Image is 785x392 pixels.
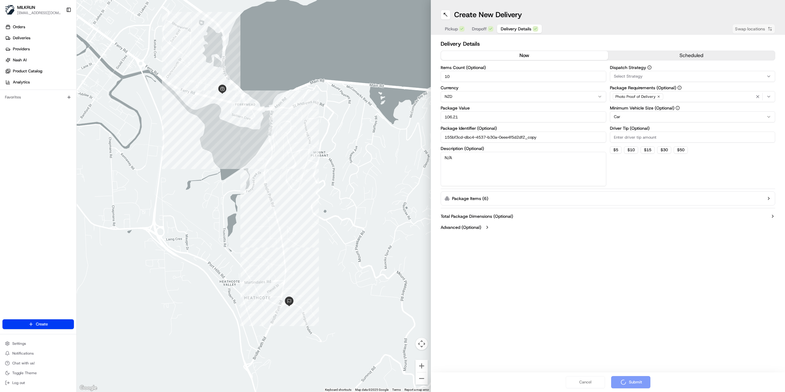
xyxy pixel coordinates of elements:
[2,44,76,54] a: Providers
[441,213,513,219] label: Total Package Dimensions (Optional)
[13,46,30,52] span: Providers
[441,146,606,151] label: Description (Optional)
[2,22,76,32] a: Orders
[78,384,98,392] a: Open this area in Google Maps (opens a new window)
[454,10,522,20] h1: Create New Delivery
[452,195,488,202] label: Package Items ( 6 )
[2,55,76,65] a: Nash AI
[610,126,775,130] label: Driver Tip (Optional)
[441,152,606,186] textarea: N/A
[392,388,401,391] a: Terms
[610,146,622,154] button: $5
[2,339,74,348] button: Settings
[17,4,35,10] button: MILKRUN
[441,126,606,130] label: Package Identifier (Optional)
[355,388,389,391] span: Map data ©2025 Google
[441,132,606,143] input: Enter package identifier
[610,91,775,102] button: Photo Proof of Delivery
[614,74,643,79] span: Select Strategy
[641,146,655,154] button: $15
[445,26,458,32] span: Pickup
[441,224,481,230] label: Advanced (Optional)
[441,71,606,82] input: Enter number of items
[441,86,606,90] label: Currency
[441,111,606,122] input: Enter package value
[472,26,487,32] span: Dropoff
[12,361,35,366] span: Chat with us!
[610,132,775,143] input: Enter driver tip amount
[2,92,74,102] div: Favorites
[2,2,63,17] button: MILKRUNMILKRUN[EMAIL_ADDRESS][DOMAIN_NAME]
[2,77,76,87] a: Analytics
[2,349,74,358] button: Notifications
[677,86,682,90] button: Package Requirements (Optional)
[12,351,34,356] span: Notifications
[615,94,656,99] span: Photo Proof of Delivery
[36,321,48,327] span: Create
[647,65,652,70] button: Dispatch Strategy
[13,35,30,41] span: Deliveries
[441,65,606,70] label: Items Count (Optional)
[12,380,25,385] span: Log out
[441,40,775,48] h2: Delivery Details
[415,372,428,385] button: Zoom out
[5,5,15,15] img: MILKRUN
[13,68,42,74] span: Product Catalog
[2,379,74,387] button: Log out
[13,24,25,30] span: Orders
[2,319,74,329] button: Create
[610,71,775,82] button: Select Strategy
[441,213,775,219] button: Total Package Dimensions (Optional)
[676,106,680,110] button: Minimum Vehicle Size (Optional)
[2,66,76,76] a: Product Catalog
[610,65,775,70] label: Dispatch Strategy
[17,10,61,15] button: [EMAIL_ADDRESS][DOMAIN_NAME]
[441,191,775,206] button: Package Items (6)
[2,369,74,377] button: Toggle Theme
[13,57,27,63] span: Nash AI
[12,371,37,375] span: Toggle Theme
[415,360,428,372] button: Zoom in
[674,146,688,154] button: $50
[13,79,30,85] span: Analytics
[12,341,26,346] span: Settings
[624,146,638,154] button: $10
[610,86,775,90] label: Package Requirements (Optional)
[78,384,98,392] img: Google
[657,146,671,154] button: $30
[404,388,429,391] a: Report a map error
[608,51,775,60] button: scheduled
[325,388,351,392] button: Keyboard shortcuts
[2,33,76,43] a: Deliveries
[610,106,775,110] label: Minimum Vehicle Size (Optional)
[415,338,428,350] button: Map camera controls
[501,26,531,32] span: Delivery Details
[441,106,606,110] label: Package Value
[2,359,74,367] button: Chat with us!
[441,224,775,230] button: Advanced (Optional)
[441,51,608,60] button: now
